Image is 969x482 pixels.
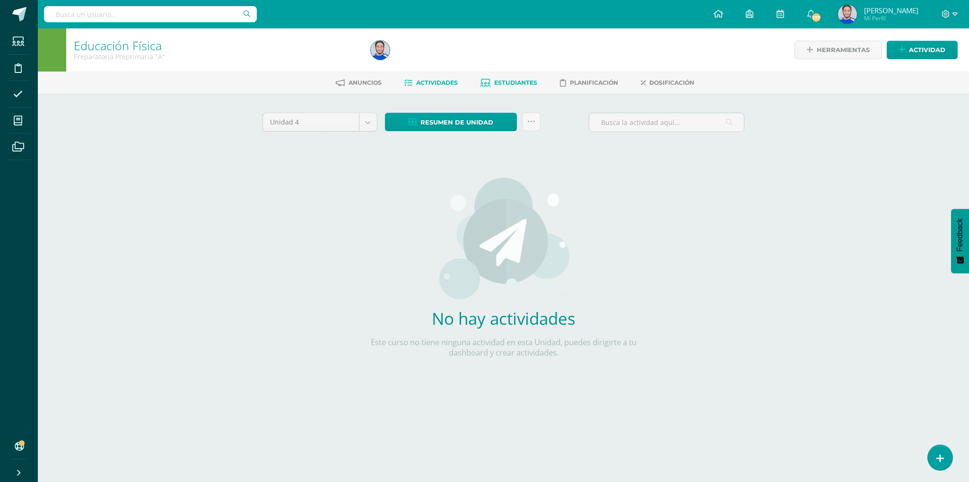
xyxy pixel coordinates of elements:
[909,41,945,59] span: Actividad
[864,14,918,22] span: Mi Perfil
[336,75,382,90] a: Anuncios
[570,79,618,86] span: Planificación
[44,6,257,22] input: Busca un usuario...
[420,114,493,131] span: Resumen de unidad
[864,6,918,15] span: [PERSON_NAME]
[263,113,377,131] a: Unidad 4
[74,52,359,61] div: Preparatoria Preprimaria 'A'
[589,113,744,132] input: Busca la actividad aquí...
[817,41,870,59] span: Herramientas
[371,41,390,60] img: 4baca86961829538b6c0eb0a04f70739.png
[74,37,162,54] a: Educación Física
[364,307,643,330] h2: No hay actividades
[404,75,458,90] a: Actividades
[641,75,694,90] a: Dosificación
[364,337,643,358] p: Este curso no tiene ninguna actividad en esta Unidad, puedes dirigirte a tu dashboard y crear act...
[956,218,964,251] span: Feedback
[560,75,618,90] a: Planificación
[416,79,458,86] span: Actividades
[887,41,958,59] a: Actividad
[385,113,517,131] a: Resumen de unidad
[838,5,857,24] img: 4baca86961829538b6c0eb0a04f70739.png
[794,41,882,59] a: Herramientas
[951,209,969,273] button: Feedback - Mostrar encuesta
[349,79,382,86] span: Anuncios
[480,75,537,90] a: Estudiantes
[811,12,821,23] span: 137
[436,177,570,300] img: activities.png
[649,79,694,86] span: Dosificación
[494,79,537,86] span: Estudiantes
[74,39,359,52] h1: Educación Física
[270,113,352,131] span: Unidad 4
